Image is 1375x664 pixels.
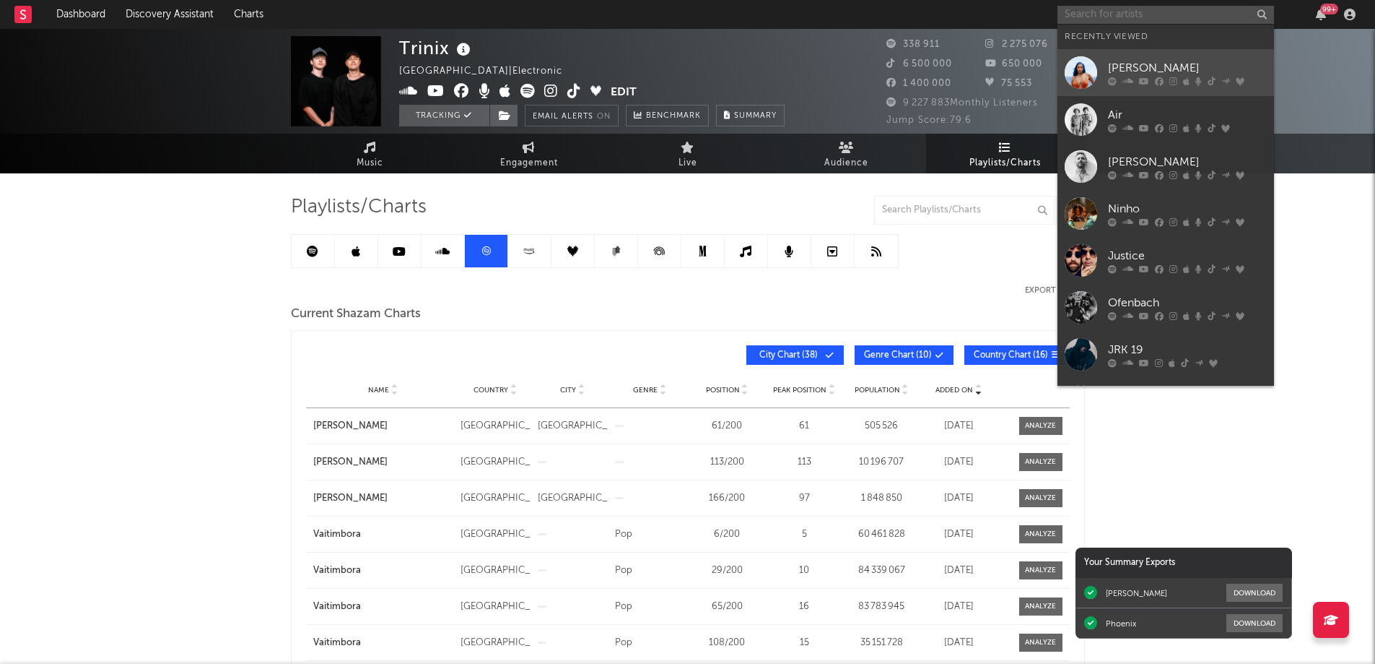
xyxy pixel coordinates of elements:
div: Pop [615,564,685,578]
div: [DATE] [924,600,994,614]
div: 5 [769,527,839,542]
a: [PERSON_NAME] [1057,143,1274,190]
div: [GEOGRAPHIC_DATA] [538,419,608,434]
div: [PERSON_NAME] [1108,59,1267,77]
span: Music [357,155,383,172]
div: 166 / 200 [692,491,762,506]
span: Current Shazam Charts [291,306,421,323]
span: Name [368,386,389,394]
div: [GEOGRAPHIC_DATA] [460,419,531,434]
span: Country [473,386,508,394]
span: Country Chart ( 16 ) [974,351,1048,360]
button: Tracking [399,105,489,126]
a: Ninho [1057,190,1274,237]
div: [DATE] [924,527,994,542]
a: JRK 19 [1057,331,1274,378]
span: Playlists/Charts [969,155,1041,172]
span: Genre Chart ( 10 ) [864,351,932,360]
div: 108 / 200 [692,636,762,650]
div: 10 196 707 [847,455,917,470]
span: 6 500 000 [886,59,952,69]
button: City Chart(38) [746,345,844,365]
div: Justice [1108,247,1267,264]
div: 29 / 200 [692,564,762,578]
div: [PERSON_NAME] [313,455,453,470]
div: [GEOGRAPHIC_DATA] [460,564,531,578]
span: City [560,386,576,394]
button: Genre Chart(10) [855,345,953,365]
span: 2 275 076 [985,40,1048,49]
div: [PERSON_NAME] [1106,588,1167,598]
a: Benchmark [626,105,709,126]
div: 84 339 067 [847,564,917,578]
div: 61 / 200 [692,419,762,434]
div: 65 / 200 [692,600,762,614]
div: [DATE] [924,636,994,650]
a: [PERSON_NAME] [313,491,453,506]
div: JRK 19 [1108,341,1267,358]
div: [PERSON_NAME] [313,419,453,434]
span: Genre [633,386,658,394]
input: Search for artists [1057,6,1274,24]
div: Trinix [399,36,474,60]
div: 113 [769,455,839,470]
span: City Chart ( 38 ) [756,351,822,360]
span: Audience [824,155,868,172]
a: Ofenbach [1057,284,1274,331]
div: 35 151 728 [847,636,917,650]
div: Phoenix [1106,618,1136,629]
span: Benchmark [646,108,701,125]
span: Jump Score: 79.6 [886,116,972,125]
div: [GEOGRAPHIC_DATA] [460,455,531,470]
div: 97 [769,491,839,506]
span: Live [678,155,697,172]
button: Edit [611,84,637,102]
a: Vaitimbora [313,564,453,578]
span: Peak Position [773,386,826,394]
span: Summary [734,112,777,120]
div: [GEOGRAPHIC_DATA] [538,491,608,506]
a: Vaitimbora [313,636,453,650]
div: 15 [769,636,839,650]
button: Country Chart(16) [964,345,1070,365]
div: Pop [615,600,685,614]
div: 61 [769,419,839,434]
a: Vaitimbora [313,600,453,614]
button: Summary [716,105,785,126]
a: Live [608,134,767,173]
button: Download [1226,584,1283,602]
span: 75 553 [985,79,1032,88]
input: Search Playlists/Charts [874,196,1055,225]
div: [DATE] [924,564,994,578]
button: Download [1226,614,1283,632]
a: Angèle [1057,378,1274,425]
div: [GEOGRAPHIC_DATA] [460,491,531,506]
a: Audience [767,134,926,173]
span: Added On [935,386,973,394]
span: Position [706,386,740,394]
div: 505 526 [847,419,917,434]
button: Email AlertsOn [525,105,619,126]
button: 99+ [1316,9,1326,20]
div: 16 [769,600,839,614]
span: Playlists/Charts [291,199,427,216]
a: Engagement [450,134,608,173]
a: [PERSON_NAME] [1057,49,1274,96]
div: [GEOGRAPHIC_DATA] [460,636,531,650]
span: 338 911 [886,40,940,49]
a: Music [291,134,450,173]
div: 99 + [1320,4,1338,14]
div: 6 / 200 [692,527,762,542]
div: Ninho [1108,200,1267,217]
a: Vaitimbora [313,527,453,542]
span: Engagement [500,155,558,172]
div: Air [1108,106,1267,124]
div: 113 / 200 [692,455,762,470]
div: [GEOGRAPHIC_DATA] [460,527,531,542]
span: 650 000 [985,59,1042,69]
div: [GEOGRAPHIC_DATA] [460,600,531,614]
div: Your Summary Exports [1075,548,1292,578]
